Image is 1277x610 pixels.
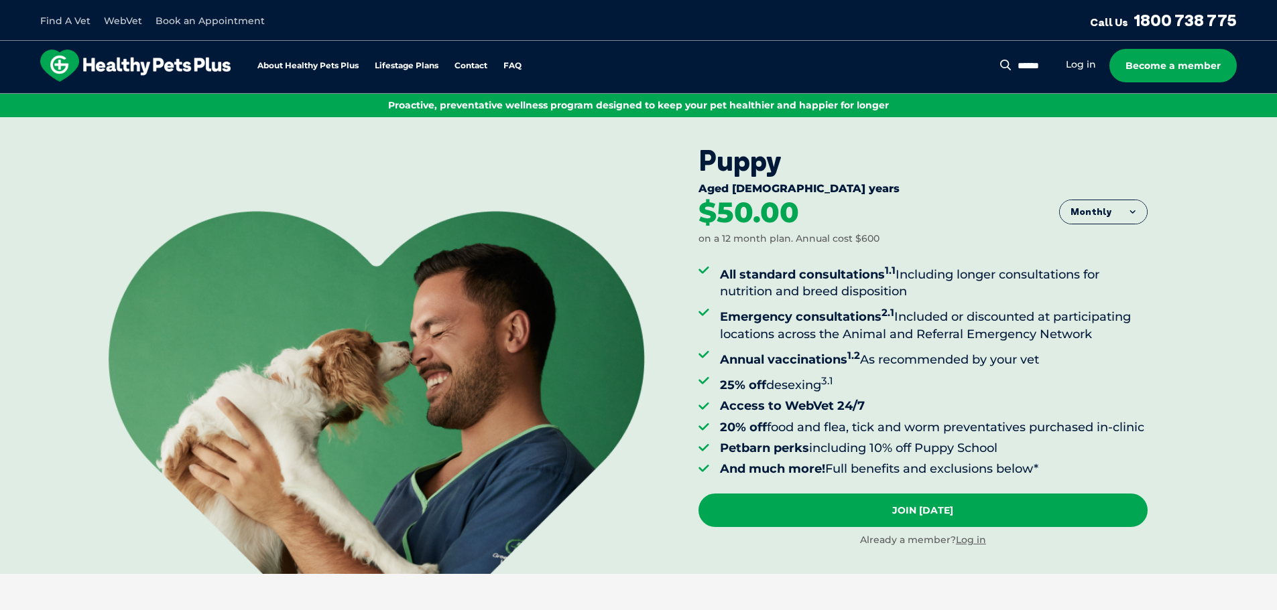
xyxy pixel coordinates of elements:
a: Book an Appointment [156,15,265,27]
a: Contact [454,62,487,70]
sup: 1.1 [885,264,896,277]
a: Join [DATE] [698,493,1148,527]
img: hpp-logo [40,50,231,82]
button: Search [997,58,1014,72]
strong: Petbarn perks [720,441,809,455]
a: Log in [1066,58,1096,71]
a: About Healthy Pets Plus [257,62,359,70]
li: As recommended by your vet [720,347,1148,368]
a: Find A Vet [40,15,90,27]
strong: 20% off [720,420,767,435]
div: on a 12 month plan. Annual cost $600 [698,232,879,246]
li: Full benefits and exclusions below* [720,461,1148,477]
strong: And much more! [720,461,825,476]
strong: Emergency consultations [720,309,894,324]
span: Proactive, preventative wellness program designed to keep your pet healthier and happier for longer [388,99,889,111]
sup: 3.1 [821,374,833,387]
strong: Annual vaccinations [720,352,860,367]
a: Lifestage Plans [375,62,438,70]
a: WebVet [104,15,142,27]
div: Already a member? [698,534,1148,547]
li: Included or discounted at participating locations across the Animal and Referral Emergency Network [720,304,1148,342]
div: Puppy [698,144,1148,177]
li: Including longer consultations for nutrition and breed disposition [720,262,1148,300]
a: FAQ [503,62,522,70]
img: <br /> <b>Warning</b>: Undefined variable $title in <b>/var/www/html/current/codepool/wp-content/... [109,211,645,574]
strong: Access to WebVet 24/7 [720,398,865,413]
li: desexing [720,372,1148,394]
strong: 25% off [720,378,766,392]
li: including 10% off Puppy School [720,440,1148,457]
button: Monthly [1060,200,1147,224]
li: food and flea, tick and worm preventatives purchased in-clinic [720,419,1148,436]
a: Call Us1800 738 775 [1090,10,1237,30]
a: Log in [956,534,986,546]
sup: 1.2 [847,349,860,362]
sup: 2.1 [881,306,894,319]
span: Call Us [1090,15,1128,29]
div: Aged [DEMOGRAPHIC_DATA] years [698,182,1148,198]
div: $50.00 [698,198,799,228]
strong: All standard consultations [720,267,896,282]
a: Become a member [1109,49,1237,82]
